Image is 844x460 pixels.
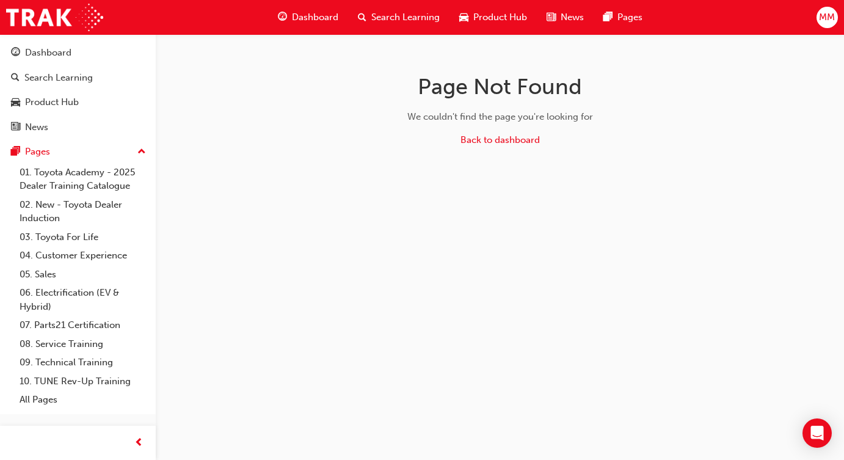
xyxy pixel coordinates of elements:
span: Pages [617,10,642,24]
img: Trak [6,4,103,31]
span: news-icon [11,122,20,133]
div: Product Hub [25,95,79,109]
div: Open Intercom Messenger [802,418,832,448]
span: Search Learning [371,10,440,24]
a: All Pages [15,390,151,409]
div: Pages [25,145,50,159]
div: News [25,120,48,134]
button: Pages [5,141,151,163]
a: Product Hub [5,91,151,114]
a: 10. TUNE Rev-Up Training [15,372,151,391]
div: Search Learning [24,71,93,85]
h1: Page Not Found [307,73,694,100]
div: Dashboard [25,46,71,60]
span: News [561,10,584,24]
a: guage-iconDashboard [268,5,348,30]
span: pages-icon [603,10,613,25]
a: pages-iconPages [594,5,652,30]
a: 02. New - Toyota Dealer Induction [15,195,151,228]
span: car-icon [11,97,20,108]
a: search-iconSearch Learning [348,5,449,30]
a: 04. Customer Experience [15,246,151,265]
span: Dashboard [292,10,338,24]
span: car-icon [459,10,468,25]
a: 05. Sales [15,265,151,284]
a: 03. Toyota For Life [15,228,151,247]
span: search-icon [11,73,20,84]
a: news-iconNews [537,5,594,30]
div: We couldn't find the page you're looking for [307,110,694,124]
a: 08. Service Training [15,335,151,354]
a: 07. Parts21 Certification [15,316,151,335]
span: search-icon [358,10,366,25]
span: guage-icon [278,10,287,25]
a: Search Learning [5,67,151,89]
span: Product Hub [473,10,527,24]
span: up-icon [137,144,146,160]
a: Dashboard [5,42,151,64]
a: News [5,116,151,139]
a: 01. Toyota Academy - 2025 Dealer Training Catalogue [15,163,151,195]
span: pages-icon [11,147,20,158]
span: guage-icon [11,48,20,59]
a: 09. Technical Training [15,353,151,372]
a: Back to dashboard [460,134,540,145]
span: prev-icon [134,436,144,451]
button: MM [817,7,838,28]
button: DashboardSearch LearningProduct HubNews [5,39,151,141]
span: MM [819,10,835,24]
a: 06. Electrification (EV & Hybrid) [15,283,151,316]
a: car-iconProduct Hub [449,5,537,30]
span: news-icon [547,10,556,25]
